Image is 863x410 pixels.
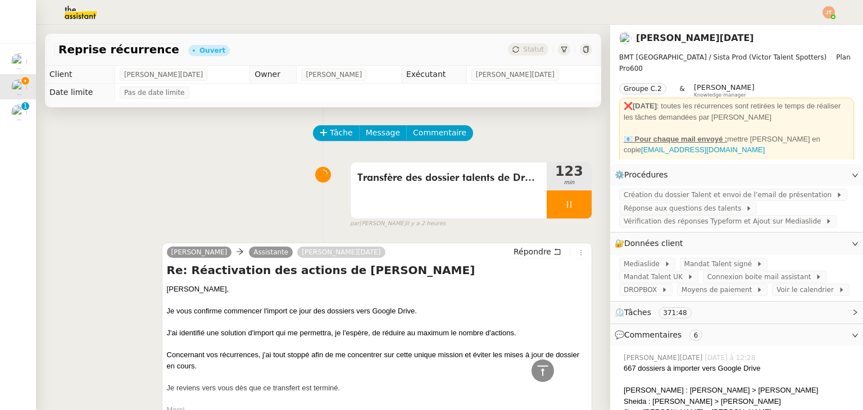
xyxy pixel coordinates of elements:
[624,135,727,143] u: 📧 Pour chaque mail envoyé :
[476,69,555,80] span: [PERSON_NAME][DATE]
[658,307,691,318] nz-tag: 371:48
[707,271,815,283] span: Connexion boite mail assistant
[776,284,838,295] span: Voir le calendrier
[823,6,835,19] img: svg
[624,134,850,156] div: mettre [PERSON_NAME] en copie
[624,170,668,179] span: Procédures
[523,45,544,53] span: Statut
[45,84,115,102] td: Date limite
[615,308,701,317] span: ⏲️
[167,349,587,371] div: Concernant vos récurrences, j'ai tout stoppé afin de me concentrer sur cette unique mission et év...
[306,69,362,80] span: [PERSON_NAME]
[630,65,643,72] span: 600
[21,102,29,110] nz-badge-sup: 1
[624,308,651,317] span: Tâches
[124,87,185,98] span: Pas de date limite
[313,125,360,141] button: Tâche
[23,102,28,112] p: 1
[633,102,657,110] strong: [DATE]
[171,248,228,256] span: [PERSON_NAME]
[167,262,587,278] h4: Re: Réactivation des actions de [PERSON_NAME]
[624,385,854,396] div: [PERSON_NAME] : [PERSON_NAME] > [PERSON_NAME]
[694,83,755,98] app-user-label: Knowledge manager
[510,245,565,258] button: Répondre
[401,66,466,84] td: Exécutant
[357,170,540,186] span: Transfère des dossier talents de Dropbox vers Google Drive
[167,284,587,295] div: [PERSON_NAME],
[694,92,746,98] span: Knowledge manager
[514,246,551,257] span: Répondre
[705,353,757,363] span: [DATE] à 12:28
[624,101,850,122] div: ❌ : toutes les récurrences sont retirées le temps de réaliser les tâches demandées par [PERSON_NAME]
[199,47,225,54] div: Ouvert
[624,363,854,374] div: 667 dossiers à importer vers Google Drive
[167,306,587,317] div: Je vous confirme commencer l'import ce jour des dossiers vers Google Drive.
[350,219,446,229] small: [PERSON_NAME]
[624,353,705,363] span: [PERSON_NAME][DATE]
[624,330,682,339] span: Commentaires
[624,284,661,295] span: DROPBOX
[615,330,707,339] span: 💬
[641,145,765,154] a: [EMAIL_ADDRESS][DOMAIN_NAME]
[615,168,673,181] span: ⚙️
[330,126,353,139] span: Tâche
[610,233,863,254] div: 🔐Données client
[624,203,746,214] span: Réponse aux questions des talents
[124,69,203,80] span: [PERSON_NAME][DATE]
[624,216,825,227] span: Vérification des réponses Typeform et Ajout sur Mediaslide
[11,104,27,120] img: users%2F3XW7N0tEcIOoc8sxKxWqDcFn91D2%2Favatar%2F5653ca14-9fea-463f-a381-ec4f4d723a3b
[11,53,27,69] img: users%2FSADz3OCgrFNaBc1p3ogUv5k479k1%2Favatar%2Fccbff511-0434-4584-b662-693e5a00b7b7
[11,79,27,95] img: users%2F5XaKKOfQOvau3XQhhH2fPFmin8c2%2Favatar%2F0a930739-e14a-44d7-81de-a5716f030579
[684,258,756,270] span: Mandat Talent signé
[682,284,756,295] span: Moyens de paiement
[406,219,446,229] span: il y a 2 heures
[636,33,754,43] a: [PERSON_NAME][DATE]
[610,324,863,346] div: 💬Commentaires 6
[689,330,703,341] nz-tag: 6
[547,178,592,188] span: min
[58,44,179,55] span: Reprise récurrence
[619,53,826,61] span: BMT [GEOGRAPHIC_DATA] / Sista Prod (Victor Talent Spotters)
[624,271,687,283] span: Mandat Talent UK
[680,83,685,98] span: &
[694,83,755,92] span: [PERSON_NAME]
[615,237,688,250] span: 🔐
[167,327,587,339] div: J'ai identifié une solution d'import qui me permettra, je l'espère, de réduire au maximum le nomb...
[45,66,115,84] td: Client
[624,189,836,201] span: Création du dossier Talent et envoi de l’email de présentation
[406,125,473,141] button: Commentaire
[619,83,666,94] nz-tag: Groupe C.2
[250,66,297,84] td: Owner
[413,126,466,139] span: Commentaire
[359,125,407,141] button: Message
[619,32,632,44] img: users%2F5XaKKOfQOvau3XQhhH2fPFmin8c2%2Favatar%2F0a930739-e14a-44d7-81de-a5716f030579
[297,247,385,257] a: [PERSON_NAME][DATE]
[624,258,664,270] span: Mediaslide
[366,126,400,139] span: Message
[610,164,863,186] div: ⚙️Procédures
[167,382,587,394] div: Je reviens vers vous dès que ce transfert est terminé.
[547,165,592,178] span: 123
[610,302,863,324] div: ⏲️Tâches 371:48
[624,239,683,248] span: Données client
[624,396,854,407] div: Sheida : [PERSON_NAME] > [PERSON_NAME]
[249,247,293,257] a: Assistante
[350,219,360,229] span: par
